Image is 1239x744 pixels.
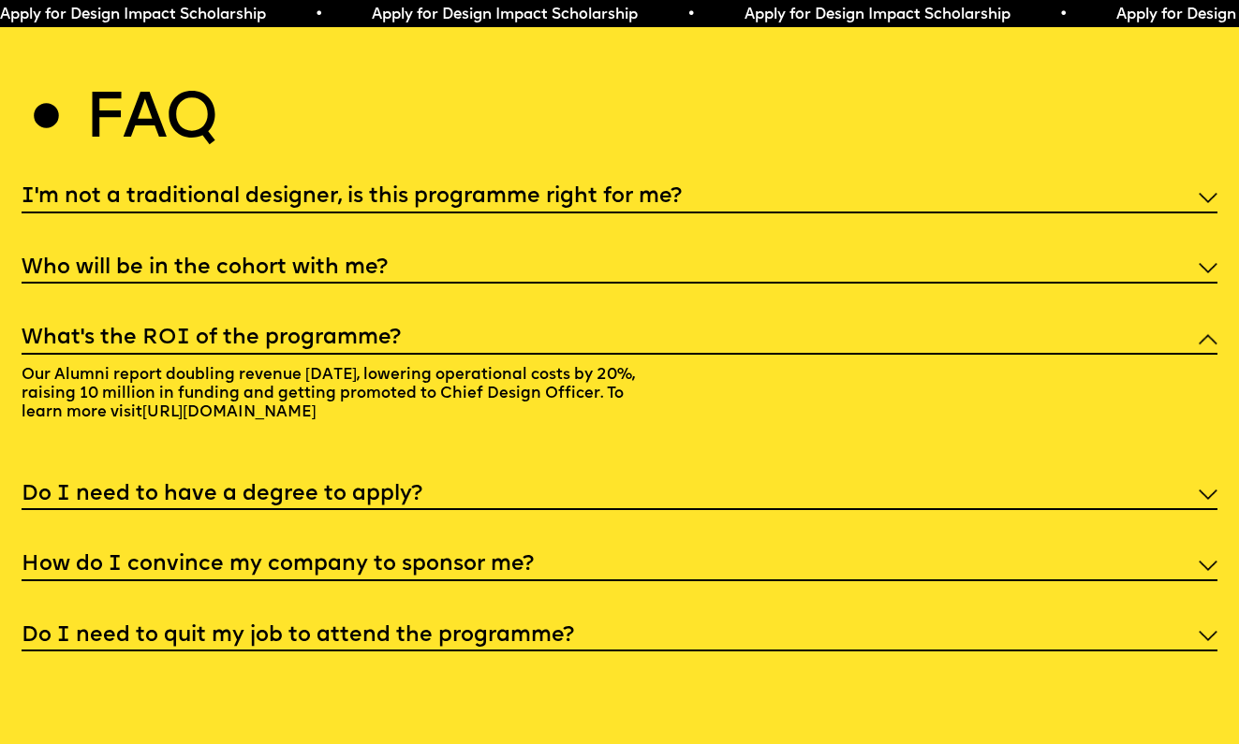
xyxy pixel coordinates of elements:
span: • [637,7,645,22]
h5: Who will be in the cohort with me? [22,259,388,278]
h5: I'm not a traditional designer, is this programme right for me? [22,188,682,207]
a: [URL][DOMAIN_NAME] [134,397,325,429]
h5: What’s the ROI of the programme? [22,329,401,348]
h5: Do I need to have a degree to apply? [22,486,422,504]
span: • [1010,7,1018,22]
h5: Do I need to quit my job to attend the programme? [22,627,574,646]
h2: Faq [85,95,217,149]
span: • [265,7,273,22]
p: Our Alumni report doubling revenue [DATE], lowering operational costs by 20%, raising 10 million ... [22,355,642,440]
h5: How do I convince my company to sponsor me? [22,556,534,575]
